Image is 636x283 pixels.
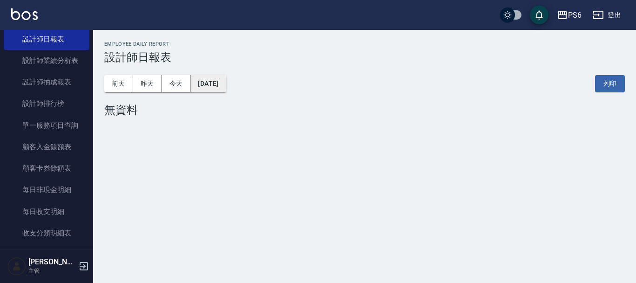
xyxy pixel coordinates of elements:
[190,75,226,92] button: [DATE]
[4,93,89,114] a: 設計師排行榜
[104,75,133,92] button: 前天
[104,104,625,117] div: 無資料
[589,7,625,24] button: 登出
[133,75,162,92] button: 昨天
[4,222,89,244] a: 收支分類明細表
[4,158,89,179] a: 顧客卡券餘額表
[595,75,625,92] button: 列印
[104,41,625,47] h2: Employee Daily Report
[568,9,582,21] div: PS6
[28,257,76,267] h5: [PERSON_NAME]
[4,71,89,93] a: 設計師抽成報表
[4,115,89,136] a: 單一服務項目查詢
[11,8,38,20] img: Logo
[4,50,89,71] a: 設計師業績分析表
[4,201,89,222] a: 每日收支明細
[28,267,76,275] p: 主管
[4,244,89,265] a: 非現金明細對帳單
[162,75,191,92] button: 今天
[4,28,89,50] a: 設計師日報表
[7,257,26,276] img: Person
[553,6,585,25] button: PS6
[104,51,625,64] h3: 設計師日報表
[4,136,89,158] a: 顧客入金餘額表
[4,179,89,200] a: 每日非現金明細
[530,6,548,24] button: save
